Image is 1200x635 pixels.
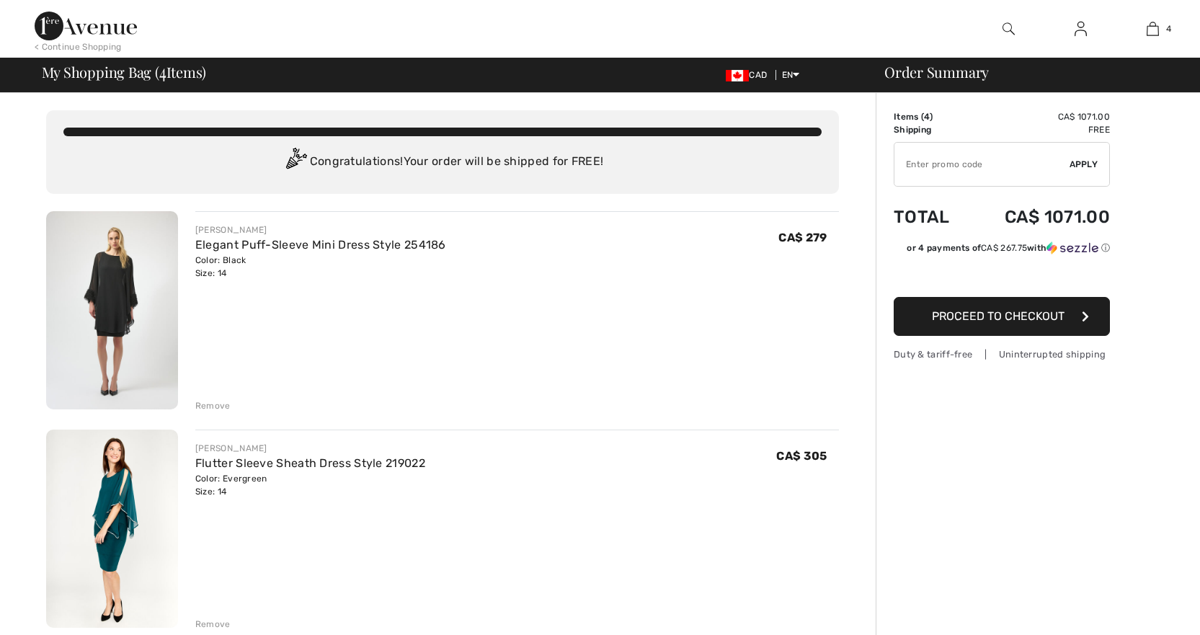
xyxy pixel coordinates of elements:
img: Elegant Puff-Sleeve Mini Dress Style 254186 [46,211,178,409]
a: Flutter Sleeve Sheath Dress Style 219022 [195,456,425,470]
span: CA$ 305 [776,449,827,463]
span: CA$ 279 [778,231,827,244]
td: Items ( ) [894,110,969,123]
span: My Shopping Bag ( Items) [42,65,207,79]
img: Canadian Dollar [726,70,749,81]
span: Proceed to Checkout [932,309,1065,323]
td: Shipping [894,123,969,136]
input: Promo code [894,143,1070,186]
img: My Info [1075,20,1087,37]
span: 4 [924,112,930,122]
td: CA$ 1071.00 [969,192,1110,241]
div: Remove [195,399,231,412]
img: Sezzle [1046,241,1098,254]
img: Flutter Sleeve Sheath Dress Style 219022 [46,430,178,628]
span: 4 [159,61,166,80]
div: Order Summary [867,65,1191,79]
span: EN [782,70,800,80]
div: [PERSON_NAME] [195,223,446,236]
img: Congratulation2.svg [281,148,310,177]
span: 4 [1166,22,1171,35]
img: search the website [1003,20,1015,37]
div: Color: Evergreen Size: 14 [195,472,425,498]
div: Congratulations! Your order will be shipped for FREE! [63,148,822,177]
a: 4 [1117,20,1188,37]
td: Total [894,192,969,241]
div: [PERSON_NAME] [195,442,425,455]
td: Free [969,123,1110,136]
span: CA$ 267.75 [981,243,1027,253]
div: Remove [195,618,231,631]
div: or 4 payments ofCA$ 267.75withSezzle Click to learn more about Sezzle [894,241,1110,259]
iframe: Opens a widget where you can chat to one of our agents [1108,592,1186,628]
div: Color: Black Size: 14 [195,254,446,280]
span: CAD [726,70,773,80]
a: Elegant Puff-Sleeve Mini Dress Style 254186 [195,238,446,252]
button: Proceed to Checkout [894,297,1110,336]
span: Apply [1070,158,1098,171]
div: < Continue Shopping [35,40,122,53]
iframe: PayPal-paypal [894,259,1110,292]
div: Duty & tariff-free | Uninterrupted shipping [894,347,1110,361]
img: My Bag [1147,20,1159,37]
img: 1ère Avenue [35,12,137,40]
div: or 4 payments of with [907,241,1110,254]
td: CA$ 1071.00 [969,110,1110,123]
a: Sign In [1063,20,1098,38]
